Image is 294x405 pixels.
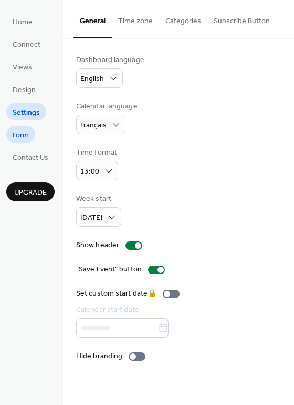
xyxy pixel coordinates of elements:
div: Calendar language [76,101,138,112]
span: Form [13,130,29,141]
a: Form [6,126,35,143]
div: Show header [76,240,119,251]
div: Hide branding [76,351,122,362]
a: Views [6,58,38,75]
span: Home [13,17,33,28]
div: Time format [76,147,117,158]
span: [DATE] [80,211,102,225]
div: Dashboard language [76,55,144,66]
div: "Save Event" button [76,264,142,275]
span: Français [80,118,107,133]
span: Settings [13,107,40,118]
a: Settings [6,103,46,120]
a: Connect [6,35,47,53]
a: Design [6,80,42,98]
span: Views [13,62,32,73]
div: Week start [76,194,119,205]
a: Home [6,13,39,30]
a: Contact Us [6,148,55,166]
span: Design [13,85,36,96]
span: Contact Us [13,153,48,164]
span: Upgrade [14,187,47,198]
span: Connect [13,39,40,50]
span: English [80,72,104,86]
span: 13:00 [80,165,99,179]
button: Upgrade [6,182,55,201]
